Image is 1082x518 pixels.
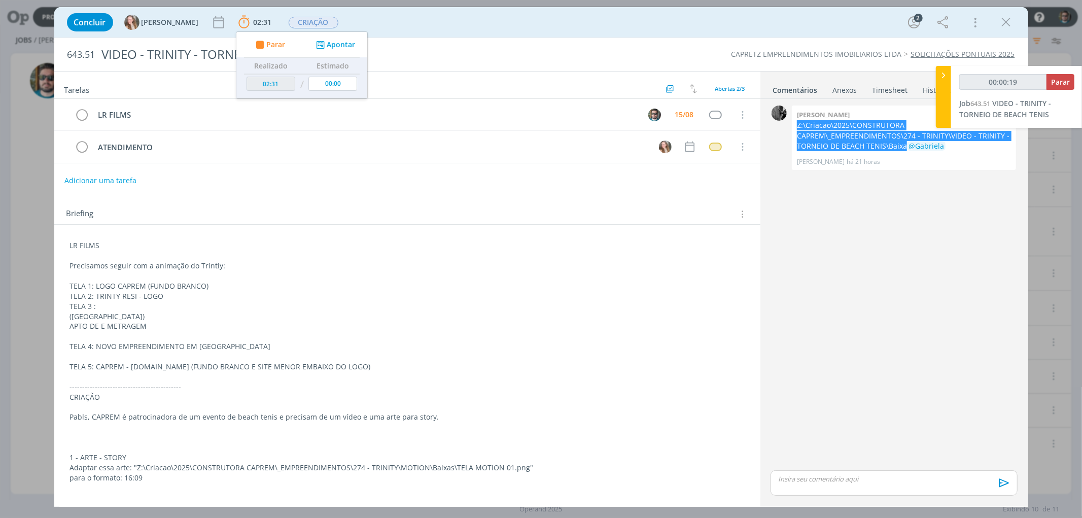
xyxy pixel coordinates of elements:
p: TELA 1: LOGO CAPREM (FUNDO BRANCO) [70,281,745,291]
div: 2 [914,14,923,22]
span: Tarefas [64,83,90,95]
span: há 21 horas [847,157,880,166]
p: Pabls, CAPREM é patrocinadora de um evento de beach tenis e precisam de um vídeo e uma arte para ... [70,412,745,422]
p: ([GEOGRAPHIC_DATA]) [70,312,745,322]
div: LR FILMS [94,109,639,121]
a: Comentários [773,81,818,95]
div: Anexos [833,85,857,95]
img: arrow-down-up.svg [690,84,697,93]
p: 1 - ARTE - STORY [70,453,745,463]
a: Job643.51VIDEO - TRINITY - TORNEIO DE BEACH TENIS [959,98,1051,119]
a: SOLICITAÇÕES PONTUAIS 2025 [911,49,1015,59]
button: CRIAÇÃO [288,16,339,29]
p: para o formato: 16:09 [70,473,745,483]
div: VIDEO - TRINITY - TORNEIO DE BEACH TENIS [97,42,616,67]
p: Adaptar essa arte: "Z:\Criacao\2025\CONSTRUTORA CAPREM\_EMPREENDIMENTOS\274 - TRINITY\MOTION\Baix... [70,463,745,473]
img: G [124,15,139,30]
span: Abertas 2/3 [715,85,745,92]
img: R [648,109,661,121]
p: Z:\Criacao\2025\CONSTRUTORA CAPREM\_EMPREENDIMENTOS\274 - TRINITY\VIDEO - TRINITY - TORNEIO DE BE... [797,120,1011,151]
p: TELA 5: CAPREM - [DOMAIN_NAME] (FUNDO BRANCO E SITE MENOR EMBAIXO DO LOGO) [70,362,745,372]
p: LR FILMS [70,240,745,251]
span: @Gabriela [909,141,944,151]
span: Parar [266,41,285,48]
a: CAPRETZ EMPREENDIMENTOS IMOBILIARIOS LTDA [731,49,902,59]
span: VIDEO - TRINITY - TORNEIO DE BEACH TENIS [959,98,1051,119]
th: Estimado [306,58,360,74]
img: P [772,106,787,121]
div: ATENDIMENTO [94,141,650,154]
button: R [647,107,662,122]
button: Adicionar uma tarefa [64,171,137,190]
button: Parar [253,40,285,50]
div: dialog [54,7,1028,507]
button: Concluir [67,13,113,31]
a: Timesheet [872,81,909,95]
a: Histórico [923,81,954,95]
p: TELA 4: NOVO EMPREENDIMENTO EM [GEOGRAPHIC_DATA] [70,341,745,352]
button: 02:31 [236,14,274,30]
td: / [297,74,306,95]
th: Realizado [244,58,298,74]
button: G[PERSON_NAME] [124,15,199,30]
p: TELA 2: TRINTY RESI - LOGO [70,291,745,301]
p: Precisamos seguir com a animação do Trintiy: [70,261,745,271]
span: Concluir [74,18,106,26]
p: TELA 3 : [70,301,745,312]
span: [PERSON_NAME] [142,19,199,26]
button: G [658,139,673,154]
span: 643.51 [67,49,95,60]
p: APTO DE E METRAGEM [70,321,745,331]
ul: 02:31 [236,31,368,99]
p: [PERSON_NAME] [797,157,845,166]
button: Parar [1046,74,1074,90]
span: 643.51 [970,99,990,108]
img: G [659,141,672,153]
button: Apontar [313,40,355,50]
p: -------------------------------------------- [70,382,745,392]
div: 15/08 [675,111,694,118]
p: CRIAÇÃO [70,392,745,402]
span: Briefing [66,208,94,221]
span: 02:31 [254,17,272,27]
b: [PERSON_NAME] [797,110,850,119]
span: CRIAÇÃO [289,17,338,28]
button: 2 [906,14,922,30]
span: Parar [1051,77,1070,87]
